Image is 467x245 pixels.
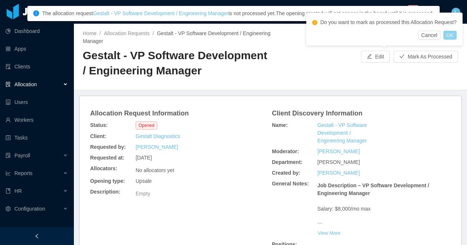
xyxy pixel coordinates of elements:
[317,121,375,145] a: Gestalt - VP Software Development / Engineering Manager
[90,132,106,140] b: Client:
[406,6,420,13] sup: 576
[272,169,300,177] b: Created by:
[14,188,22,194] span: HR
[317,182,430,196] strong: Job Description – VP Software Development / Engineering Manager
[14,206,45,212] span: Configuration
[272,158,302,166] b: Department:
[393,51,458,63] button: checkMark As Processed
[6,113,68,127] a: icon: userWorkers
[136,121,157,130] span: Opened
[6,59,68,74] a: icon: auditClients
[6,130,68,145] a: icon: profileTasks
[104,30,150,36] a: Allocation Requests
[6,188,11,194] i: icon: book
[14,81,37,87] span: Allocation
[443,31,457,40] button: OK
[153,30,154,36] span: /
[317,227,341,239] button: View More
[317,182,436,213] p: Salary: $8,000/mo max
[276,10,434,16] span: The opening created will not appear in the board until it is processed.
[272,108,362,118] article: Client Discovery Information
[83,30,96,36] a: Home
[312,19,457,26] div: Do you want to mark as processed this Allocation Request?
[90,165,117,172] b: Allocators:
[6,95,68,110] a: icon: robotUsers
[272,121,288,129] b: Name:
[90,154,125,162] b: Requested at:
[136,167,174,174] div: No allocators yet
[312,20,317,25] i: icon: exclamation-circle
[136,177,152,185] span: Upsale
[136,154,152,162] span: [DATE]
[90,108,189,118] article: Allocation Request Information
[6,82,11,87] i: icon: solution
[90,177,125,185] b: Opening type:
[418,31,440,40] button: Cancel
[272,180,309,188] b: General Notes:
[316,157,376,168] div: [PERSON_NAME]
[136,143,178,151] a: [PERSON_NAME]
[6,41,68,56] a: icon: appstoreApps
[14,170,33,176] span: Reports
[6,153,11,158] i: icon: file-protect
[42,10,276,16] span: The allocation request is not processed yet.
[272,148,299,155] b: Moderator:
[317,148,360,155] a: [PERSON_NAME]
[136,191,150,197] span: Empty
[14,152,30,158] span: Payroll
[454,8,457,17] span: L
[93,10,228,16] a: Gestalt - VP Software Development / Engineering Manager
[90,121,108,129] b: Status:
[83,30,270,44] span: Gestalt - VP Software Development / Engineering Manager
[136,132,180,140] a: Gestalt Diagnostics
[317,169,360,177] a: [PERSON_NAME]
[6,206,11,211] i: icon: setting
[33,10,39,16] i: icon: info-circle
[6,24,68,38] a: icon: pie-chartDashboard
[6,171,11,176] i: icon: line-chart
[90,143,126,151] b: Requested by:
[83,48,270,78] h2: Gestalt - VP Software Development / Engineering Manager
[361,51,390,63] button: icon: editEdit
[99,30,101,36] span: /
